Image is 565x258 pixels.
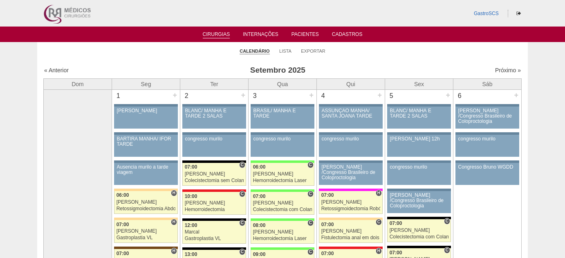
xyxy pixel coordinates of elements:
span: 13:00 [185,251,197,257]
span: 07:00 [390,220,402,226]
div: [PERSON_NAME] [321,200,381,205]
span: 08:00 [253,222,266,228]
a: C 12:00 Marcal Gastroplastia VL [182,221,246,244]
span: 07:00 [321,222,334,227]
div: Key: Aviso [455,132,519,135]
span: 12:00 [185,222,197,228]
span: Consultório [239,162,245,168]
a: BLANC/ MANHÃ E TARDE 2 SALAS [182,107,246,129]
span: 07:00 [185,164,197,170]
div: Key: Aviso [182,104,246,107]
div: Key: Aviso [319,104,383,107]
div: [PERSON_NAME] [253,229,312,235]
div: BARTIRA MANHÃ/ IFOR TARDE [117,136,175,147]
a: GastroSCS [474,11,499,16]
div: Key: Santa Joana [114,247,178,249]
th: Sex [385,78,453,89]
div: Key: Bartira [114,189,178,191]
div: Key: Assunção [182,189,246,192]
div: Key: Brasil [251,218,314,221]
span: Hospital [171,190,177,196]
div: [PERSON_NAME] [321,229,381,234]
div: Congresso Bruno WGDD [458,165,517,170]
div: Key: Blanc [182,247,246,250]
div: Colecistectomia sem Colangiografia VL [185,178,244,183]
div: Key: Aviso [455,160,519,163]
a: C 10:00 [PERSON_NAME] Hemorroidectomia [182,192,246,215]
div: [PERSON_NAME] [185,171,244,177]
div: Key: Brasil [251,189,314,192]
th: Dom [44,78,112,89]
th: Qui [317,78,385,89]
div: + [240,90,247,100]
th: Qua [249,78,317,89]
span: Hospital [376,248,382,254]
a: « Anterior [44,67,69,73]
a: congresso murilo [387,163,451,185]
div: 4 [317,90,330,102]
div: [PERSON_NAME] 12h [390,136,448,142]
a: Lista [279,48,291,54]
a: C 07:00 [PERSON_NAME] Fistulectomia anal em dois tempos [319,220,383,243]
span: Hospital [171,248,177,254]
div: Key: Aviso [319,160,383,163]
div: congresso murilo [253,136,312,142]
div: 1 [112,90,125,102]
div: [PERSON_NAME] /Congresso Brasileiro de Coloproctologia [390,193,448,209]
div: Hemorroidectomia Laser [253,236,312,241]
span: 07:00 [117,251,129,256]
div: congresso murilo [185,136,244,142]
div: congresso murilo [390,165,448,170]
span: Consultório [307,220,314,226]
a: ASSUNÇÃO MANHÃ/ SANTA JOANA TARDE [319,107,383,129]
div: + [444,90,451,100]
a: Congresso Bruno WGDD [455,163,519,185]
div: 6 [453,90,466,102]
a: congresso murilo [455,135,519,157]
a: C 06:00 [PERSON_NAME] Hemorroidectomia Laser [251,163,314,186]
div: Key: Aviso [114,132,178,135]
a: congresso murilo [251,135,314,157]
div: BRASIL/ MANHÃ E TARDE [253,108,312,119]
a: Ausencia murilo a tarde viagem [114,163,178,185]
div: Key: Aviso [114,160,178,163]
span: Consultório [239,220,245,226]
a: Pacientes [291,31,319,40]
div: + [308,90,315,100]
div: 5 [385,90,398,102]
div: 3 [249,90,261,102]
div: congresso murilo [458,136,517,142]
div: Key: Blanc [182,160,246,163]
a: H 07:00 [PERSON_NAME] Gastroplastia VL [114,220,178,243]
div: [PERSON_NAME] [253,200,312,206]
a: [PERSON_NAME] /Congresso Brasileiro de Coloproctologia [319,163,383,185]
span: Consultório [239,249,245,255]
div: Key: Blanc [182,218,246,221]
span: 07:00 [321,251,334,256]
a: BLANC/ MANHÃ E TARDE 2 SALAS [387,107,451,129]
div: Key: Aviso [387,189,451,191]
a: Exportar [301,48,325,54]
a: Internações [243,31,278,40]
span: 06:00 [253,164,266,170]
div: Gastroplastia VL [185,236,244,241]
a: [PERSON_NAME] /Congresso Brasileiro de Coloproctologia [455,107,519,129]
div: Retossigmoidectomia Abdominal VL [117,206,176,211]
th: Ter [180,78,249,89]
div: Key: Pro Matre [319,189,383,191]
a: congresso murilo [319,135,383,157]
div: Key: Aviso [251,132,314,135]
div: Marcal [185,229,244,235]
div: BLANC/ MANHÃ E TARDE 2 SALAS [185,108,244,119]
th: Sáb [453,78,522,89]
span: 10:00 [185,193,197,199]
span: Hospital [171,219,177,225]
span: 09:00 [253,251,266,257]
div: Hemorroidectomia Laser [253,178,312,183]
span: Consultório [307,249,314,255]
a: [PERSON_NAME] 12h [387,135,451,157]
span: 07:00 [390,250,402,256]
a: Próximo » [495,67,521,73]
div: Colecistectomia com Colangiografia VL [390,234,449,240]
div: Colecistectomia com Colangiografia VL [253,207,312,212]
